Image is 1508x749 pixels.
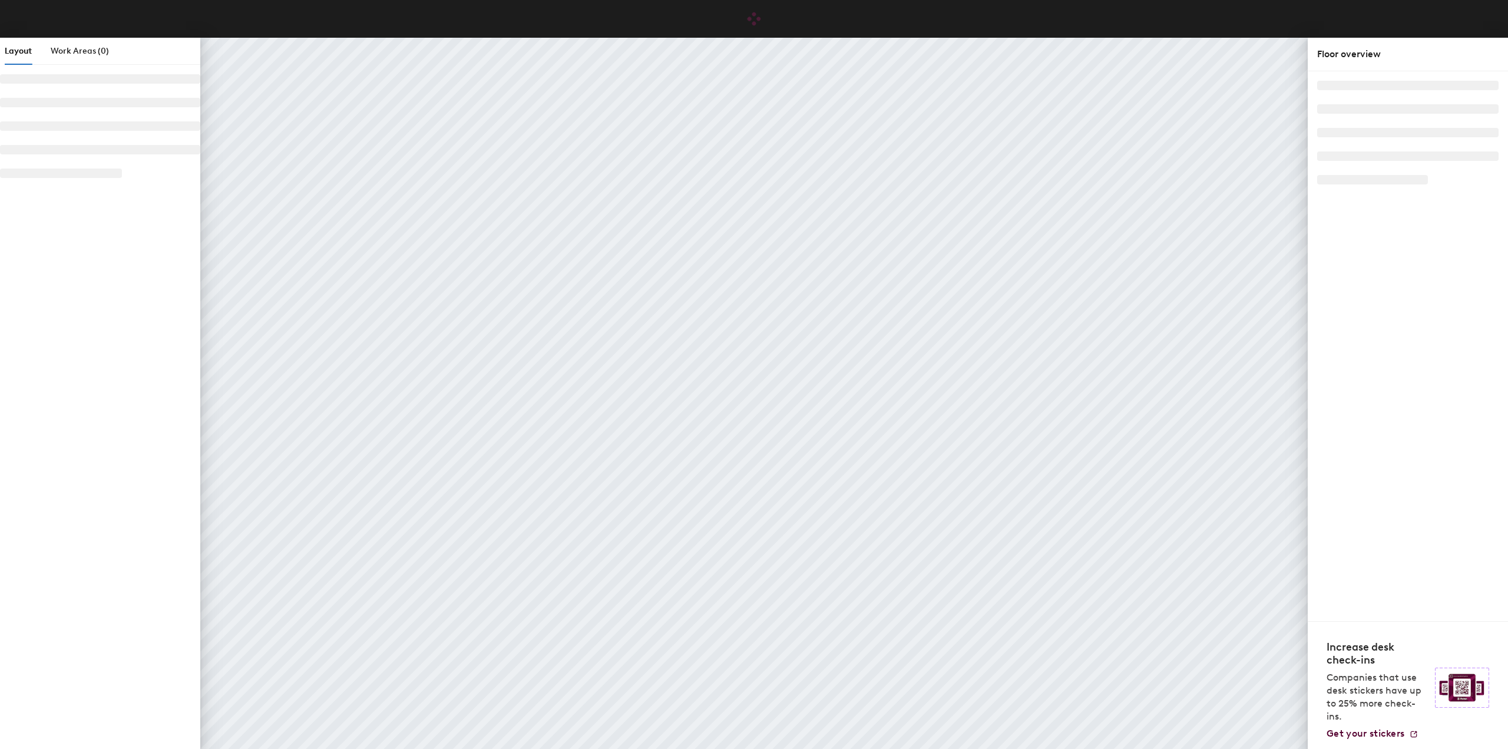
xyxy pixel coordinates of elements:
[1327,641,1428,666] h4: Increase desk check-ins
[1327,671,1428,723] p: Companies that use desk stickers have up to 25% more check-ins.
[1317,47,1499,61] div: Floor overview
[1327,728,1418,740] a: Get your stickers
[5,46,32,56] span: Layout
[1435,668,1489,708] img: Sticker logo
[1327,728,1404,739] span: Get your stickers
[51,46,109,56] span: Work Areas (0)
